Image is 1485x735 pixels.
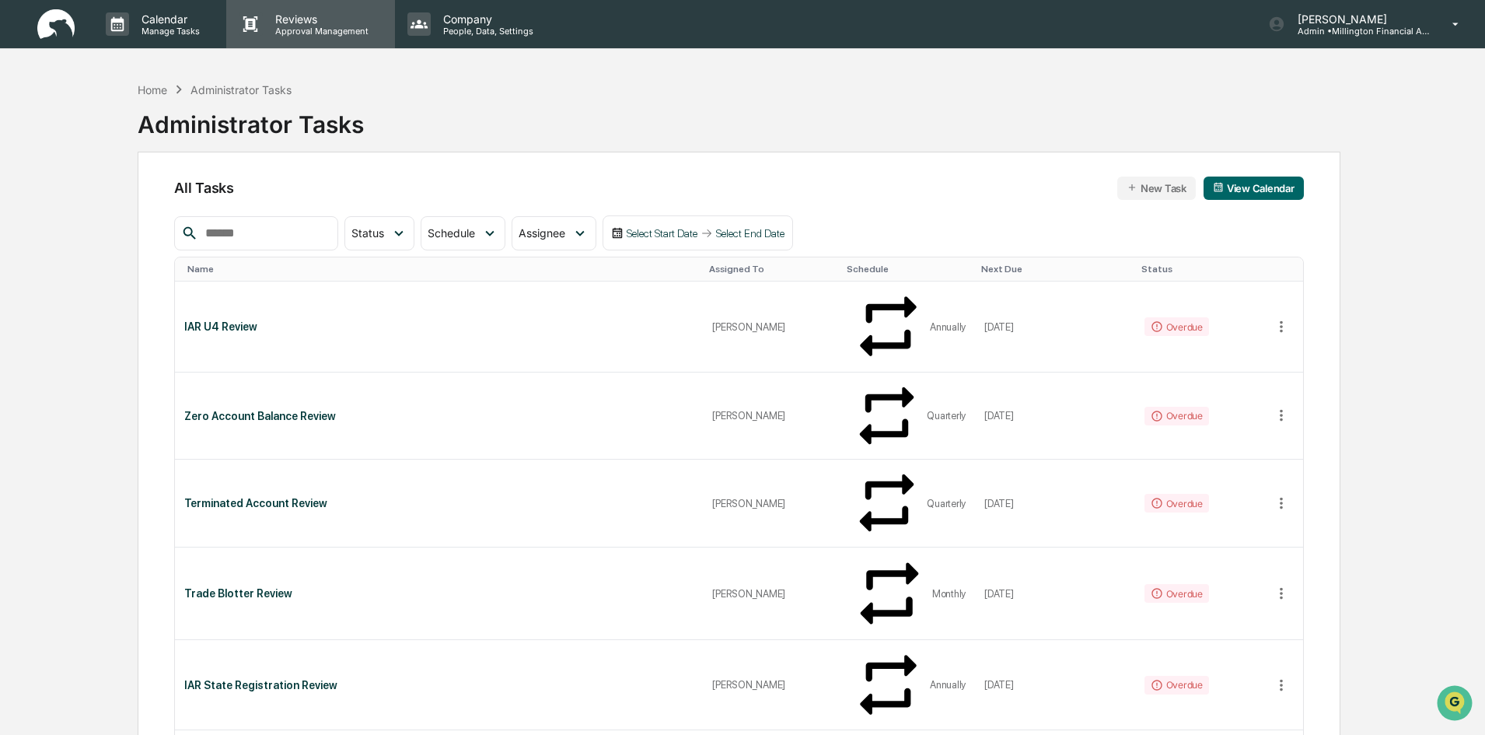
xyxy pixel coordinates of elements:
[1117,177,1196,200] button: New Task
[351,226,384,240] span: Status
[1141,264,1266,275] div: Toggle SortBy
[107,190,199,218] a: 🗄️Attestations
[16,198,28,210] div: 🖐️
[113,198,125,210] div: 🗄️
[701,227,713,240] img: arrow right
[37,9,75,40] img: logo
[9,190,107,218] a: 🖐️Preclearance
[1204,177,1304,200] button: View Calendar
[138,83,167,96] div: Home
[428,226,475,240] span: Schedule
[16,227,28,240] div: 🔎
[975,548,1134,640] td: [DATE]
[16,33,283,58] p: How can we help?
[1272,264,1303,275] div: Toggle SortBy
[1285,12,1430,26] p: [PERSON_NAME]
[53,135,197,147] div: We're available if you need us!
[1285,26,1430,37] p: Admin • Millington Financial Advisors, LLC
[716,227,784,240] div: Select End Date
[190,83,292,96] div: Administrator Tasks
[712,498,830,509] div: [PERSON_NAME]
[1144,407,1209,425] div: Overdue
[263,12,376,26] p: Reviews
[627,227,697,240] div: Select Start Date
[187,264,697,275] div: Toggle SortBy
[712,321,830,333] div: [PERSON_NAME]
[1144,584,1209,603] div: Overdue
[184,679,694,691] div: IAR State Registration Review
[927,410,966,422] div: Quarterly
[110,263,188,275] a: Powered byPylon
[712,588,830,600] div: [PERSON_NAME]
[184,320,694,333] div: IAR U4 Review
[31,226,98,241] span: Data Lookup
[184,410,694,422] div: Zero Account Balance Review
[9,219,104,247] a: 🔎Data Lookup
[930,321,966,333] div: Annually
[1144,317,1209,336] div: Overdue
[129,12,208,26] p: Calendar
[53,119,255,135] div: Start new chat
[927,498,966,509] div: Quarterly
[932,588,966,600] div: Monthly
[1435,684,1477,726] iframe: Open customer support
[712,410,830,422] div: [PERSON_NAME]
[975,640,1134,730] td: [DATE]
[930,679,966,691] div: Annually
[138,98,364,138] div: Administrator Tasks
[709,264,833,275] div: Toggle SortBy
[975,373,1134,460] td: [DATE]
[975,460,1134,548] td: [DATE]
[128,196,193,212] span: Attestations
[184,497,694,509] div: Terminated Account Review
[431,26,541,37] p: People, Data, Settings
[1144,676,1209,695] div: Overdue
[519,226,565,240] span: Assignee
[174,180,233,196] span: All Tasks
[1213,182,1224,193] img: calendar
[263,26,376,37] p: Approval Management
[40,71,257,87] input: Clear
[31,196,100,212] span: Preclearance
[129,26,208,37] p: Manage Tasks
[1144,494,1209,513] div: Overdue
[155,264,188,275] span: Pylon
[981,264,1128,275] div: Toggle SortBy
[847,264,969,275] div: Toggle SortBy
[975,282,1134,372] td: [DATE]
[184,587,694,600] div: Trade Blotter Review
[611,227,624,240] img: calendar
[264,124,283,142] button: Start new chat
[712,679,830,691] div: [PERSON_NAME]
[16,119,44,147] img: 1746055101610-c473b297-6a78-478c-a979-82029cc54cd1
[431,12,541,26] p: Company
